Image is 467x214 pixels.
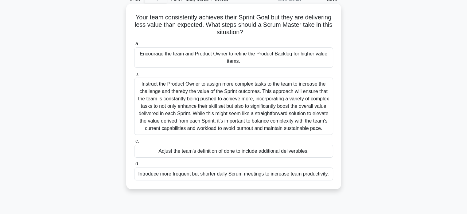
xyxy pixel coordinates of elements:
[134,78,333,135] div: Instruct the Product Owner to assign more complex tasks to the team to increase the challenge and...
[134,168,333,180] div: Introduce more frequent but shorter daily Scrum meetings to increase team productivity.
[134,145,333,158] div: Adjust the team's definition of done to include additional deliverables.
[135,161,139,166] span: d.
[134,14,334,36] h5: Your team consistently achieves their Sprint Goal but they are delivering less value than expecte...
[135,71,139,76] span: b.
[134,47,333,68] div: Encourage the team and Product Owner to refine the Product Backlog for higher value items.
[135,138,139,143] span: c.
[135,41,139,46] span: a.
